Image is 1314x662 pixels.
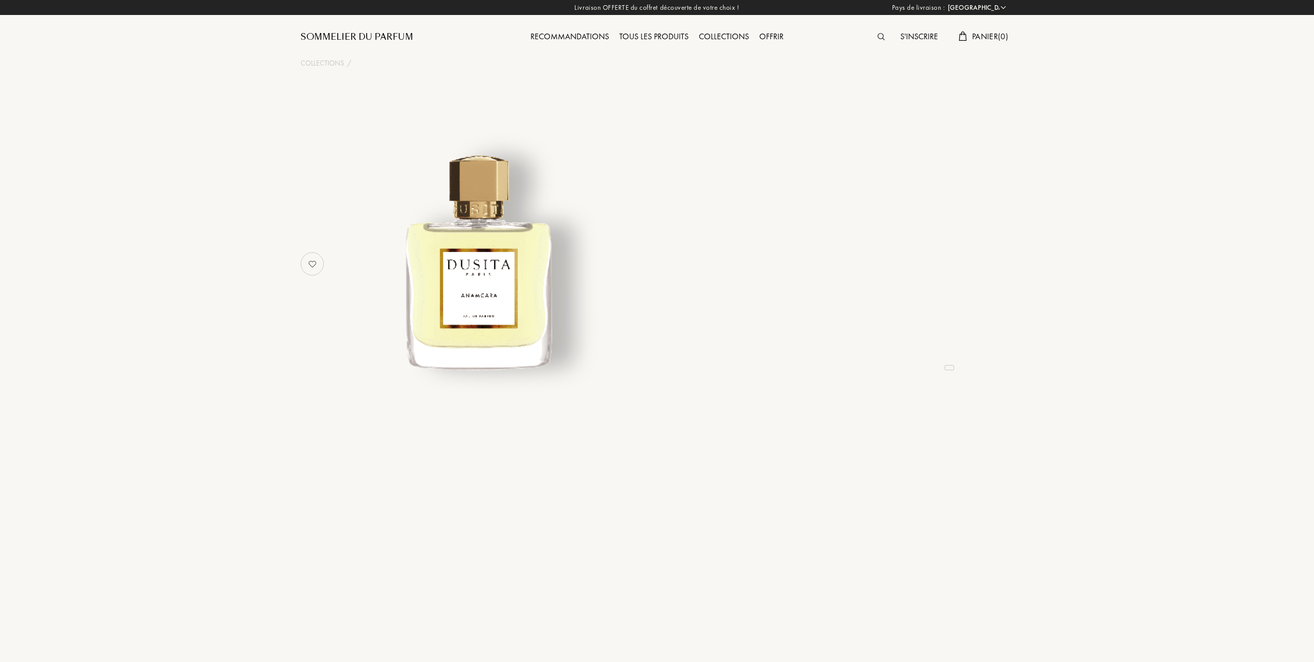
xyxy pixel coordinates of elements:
a: S'inscrire [895,31,943,42]
div: / [347,58,351,69]
img: search_icn.svg [878,33,885,40]
div: Recommandations [525,30,614,44]
a: Collections [694,31,754,42]
div: Collections [694,30,754,44]
div: Offrir [754,30,789,44]
img: undefined undefined [351,131,607,387]
a: Sommelier du Parfum [301,31,413,43]
img: no_like_p.png [302,254,323,274]
img: cart.svg [959,31,967,41]
span: Pays de livraison : [892,3,945,13]
a: Offrir [754,31,789,42]
span: Panier ( 0 ) [972,31,1008,42]
a: Recommandations [525,31,614,42]
div: S'inscrire [895,30,943,44]
div: Tous les produits [614,30,694,44]
a: Collections [301,58,344,69]
img: arrow_w.png [999,4,1007,11]
a: Tous les produits [614,31,694,42]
